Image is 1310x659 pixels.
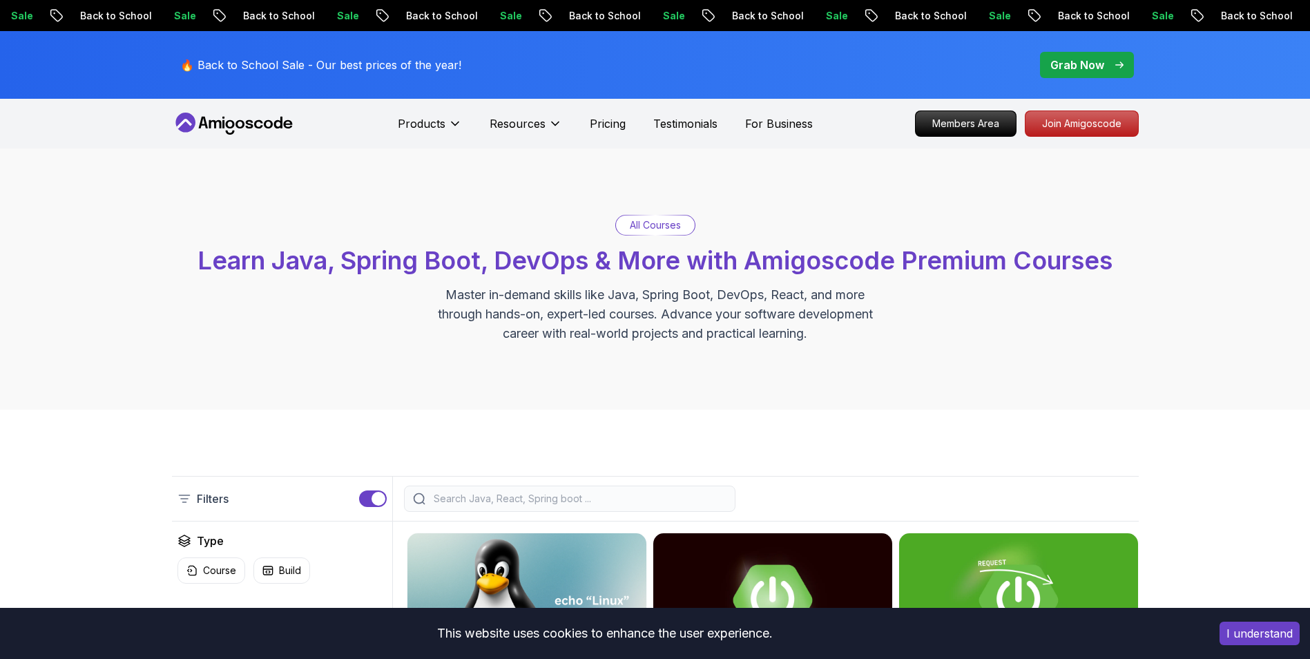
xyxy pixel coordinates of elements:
p: Back to School [721,9,815,23]
a: Join Amigoscode [1025,111,1139,137]
p: Sale [326,9,370,23]
button: Products [398,115,462,143]
p: Back to School [1047,9,1141,23]
button: Accept cookies [1220,622,1300,645]
p: Back to School [884,9,978,23]
button: Resources [490,115,562,143]
p: Sale [978,9,1022,23]
a: For Business [745,115,813,132]
a: Pricing [590,115,626,132]
button: Build [253,557,310,584]
p: Sale [815,9,859,23]
p: Back to School [69,9,163,23]
p: 🔥 Back to School Sale - Our best prices of the year! [180,57,461,73]
span: Learn Java, Spring Boot, DevOps & More with Amigoscode Premium Courses [198,245,1112,276]
p: Join Amigoscode [1025,111,1138,136]
p: Course [203,564,236,577]
p: Back to School [395,9,489,23]
div: This website uses cookies to enhance the user experience. [10,618,1199,649]
p: Members Area [916,111,1016,136]
p: Resources [490,115,546,132]
p: Products [398,115,445,132]
a: Testimonials [653,115,717,132]
p: Back to School [232,9,326,23]
p: Back to School [1210,9,1304,23]
p: Sale [652,9,696,23]
p: Sale [163,9,207,23]
h2: Type [197,533,224,549]
p: Filters [197,490,229,507]
input: Search Java, React, Spring boot ... [431,492,726,506]
p: Grab Now [1050,57,1104,73]
p: Build [279,564,301,577]
p: Back to School [558,9,652,23]
p: Master in-demand skills like Java, Spring Boot, DevOps, React, and more through hands-on, expert-... [423,285,887,343]
p: Sale [1141,9,1185,23]
button: Course [177,557,245,584]
p: All Courses [630,218,681,232]
a: Members Area [915,111,1017,137]
p: Sale [489,9,533,23]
